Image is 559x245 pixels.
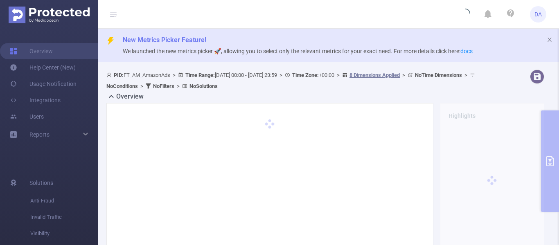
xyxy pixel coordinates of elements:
b: Time Range: [185,72,215,78]
u: 8 Dimensions Applied [349,72,400,78]
span: Anti-Fraud [30,193,98,209]
span: Invalid Traffic [30,209,98,225]
a: Integrations [10,92,61,108]
span: Reports [29,131,50,138]
span: > [138,83,146,89]
button: icon: close [547,35,552,44]
span: We launched the new metrics picker 🚀, allowing you to select only the relevant metrics for your e... [123,48,473,54]
span: DA [534,6,542,22]
span: > [334,72,342,78]
span: FT_AM_AmazonAds [DATE] 00:00 - [DATE] 23:59 +00:00 [106,72,477,89]
b: PID: [114,72,124,78]
a: Overview [10,43,53,59]
b: No Filters [153,83,174,89]
b: No Time Dimensions [415,72,462,78]
span: > [170,72,178,78]
span: > [400,72,408,78]
i: icon: thunderbolt [106,37,115,45]
b: Time Zone: [292,72,319,78]
span: Solutions [29,175,53,191]
span: > [174,83,182,89]
span: > [462,72,470,78]
img: Protected Media [9,7,90,23]
b: No Conditions [106,83,138,89]
i: icon: close [547,37,552,43]
span: Visibility [30,225,98,242]
i: icon: loading [460,9,470,20]
i: icon: user [106,72,114,78]
a: Help Center (New) [10,59,76,76]
a: Reports [29,126,50,143]
h2: Overview [116,92,144,101]
a: Users [10,108,44,125]
a: Usage Notification [10,76,77,92]
span: > [277,72,285,78]
span: New Metrics Picker Feature! [123,36,206,44]
a: docs [460,48,473,54]
b: No Solutions [189,83,218,89]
